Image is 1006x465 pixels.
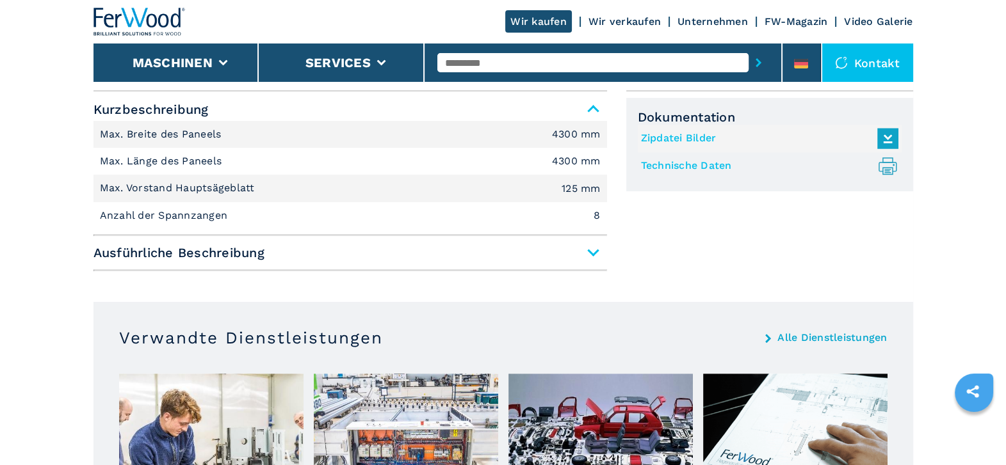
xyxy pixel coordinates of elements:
button: Services [305,55,371,70]
p: Max. Länge des Paneels [100,154,225,168]
button: submit-button [749,48,768,77]
a: sharethis [957,375,989,407]
h3: Verwandte Dienstleistungen [119,327,383,348]
img: Ferwood [93,8,186,36]
em: 8 [594,210,600,221]
div: Kurzbeschreibung [93,121,607,230]
a: Unternehmen [677,15,748,28]
span: Ausführliche Beschreibung [93,241,607,264]
p: Max. Vorstand Hauptsägeblatt [100,181,258,195]
em: 4300 mm [552,129,601,139]
em: 4300 mm [552,156,601,166]
a: Wir kaufen [505,10,572,33]
a: Video Galerie [844,15,913,28]
span: Dokumentation [638,109,902,125]
p: Max. Breite des Paneels [100,127,225,141]
div: Kontakt [822,43,913,82]
img: Kontakt [835,56,848,69]
iframe: Chat [952,407,996,455]
p: Anzahl der Spannzangen [100,209,231,223]
span: Kurzbeschreibung [93,98,607,121]
a: Zipdatei Bilder [641,128,892,149]
em: 125 mm [562,184,601,194]
a: Wir verkaufen [588,15,661,28]
a: FW-Magazin [765,15,828,28]
button: Maschinen [133,55,213,70]
a: Technische Daten [641,155,892,177]
a: Alle Dienstleistungen [777,333,887,343]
